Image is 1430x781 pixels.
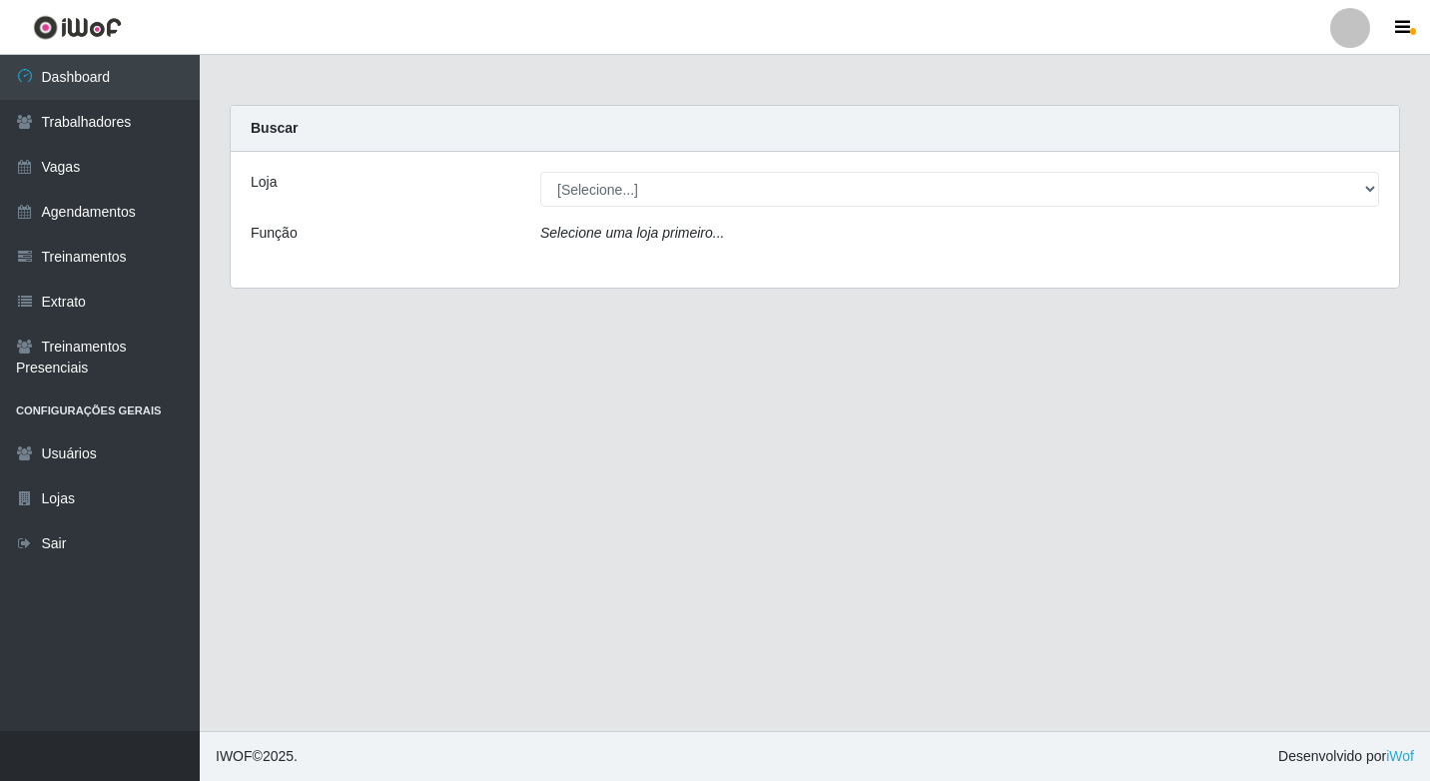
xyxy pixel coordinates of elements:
a: iWof [1386,748,1414,764]
span: Desenvolvido por [1278,746,1414,767]
span: IWOF [216,748,253,764]
label: Função [251,223,298,244]
span: © 2025 . [216,746,298,767]
strong: Buscar [251,120,298,136]
i: Selecione uma loja primeiro... [540,225,724,241]
label: Loja [251,172,277,193]
img: CoreUI Logo [33,15,122,40]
